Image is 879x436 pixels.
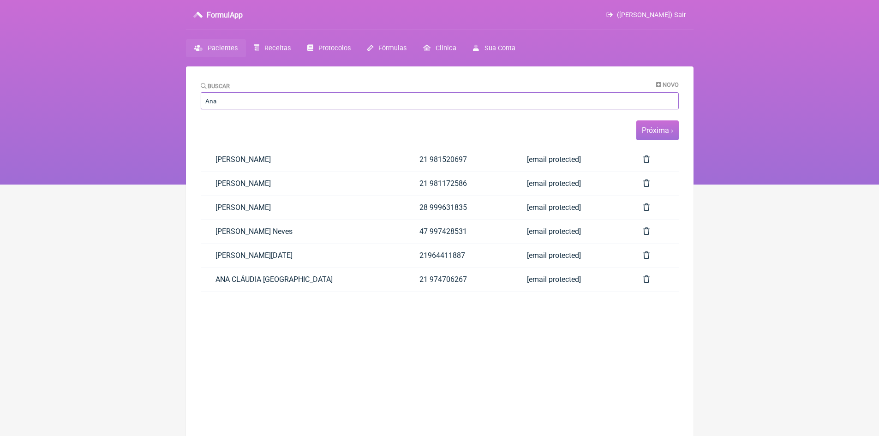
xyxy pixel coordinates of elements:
span: Fórmulas [378,44,407,52]
a: 21 974706267 [405,268,512,291]
span: [email protected] [527,275,581,284]
a: [email protected] [512,196,628,219]
span: Protocolos [318,44,351,52]
a: Pacientes [186,39,246,57]
a: [email protected] [512,172,628,195]
a: Clínica [415,39,465,57]
a: 21 981520697 [405,148,512,171]
a: Sua Conta [465,39,523,57]
a: [email protected] [512,148,628,171]
h3: FormulApp [207,11,243,19]
a: 28 999631835 [405,196,512,219]
span: [email protected] [527,251,581,260]
span: [email protected] [527,203,581,212]
a: 21 981172586 [405,172,512,195]
a: 21964411887 [405,244,512,267]
span: Pacientes [208,44,238,52]
a: ANA CLÁUDIA [GEOGRAPHIC_DATA] [201,268,405,291]
span: Novo [663,81,679,88]
a: [PERSON_NAME] [201,148,405,171]
span: ([PERSON_NAME]) Sair [617,11,686,19]
a: Fórmulas [359,39,415,57]
span: Sua Conta [484,44,515,52]
a: ([PERSON_NAME]) Sair [606,11,686,19]
label: Buscar [201,83,230,90]
a: 47 997428531 [405,220,512,243]
a: Protocolos [299,39,359,57]
a: Novo [656,81,679,88]
a: [email protected] [512,268,628,291]
a: [email protected] [512,244,628,267]
a: [email protected] [512,220,628,243]
nav: pager [201,120,679,140]
a: [PERSON_NAME][DATE] [201,244,405,267]
a: Receitas [246,39,299,57]
a: Próxima › [642,126,673,135]
input: Paciente [201,92,679,109]
span: Clínica [436,44,456,52]
span: [email protected] [527,227,581,236]
a: [PERSON_NAME] [201,172,405,195]
a: [PERSON_NAME] [201,196,405,219]
span: Receitas [264,44,291,52]
span: [email protected] [527,155,581,164]
span: [email protected] [527,179,581,188]
a: [PERSON_NAME] Neves [201,220,405,243]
